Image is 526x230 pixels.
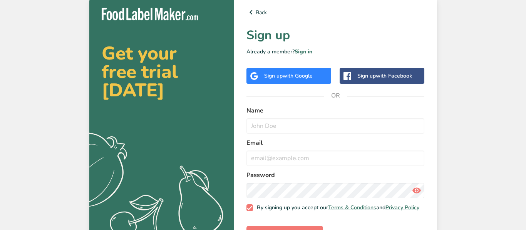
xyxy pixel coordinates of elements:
[324,84,347,107] span: OR
[246,8,425,17] a: Back
[246,151,425,166] input: email@example.com
[357,72,412,80] div: Sign up
[295,48,312,55] a: Sign in
[246,118,425,134] input: John Doe
[385,204,419,211] a: Privacy Policy
[246,48,425,56] p: Already a member?
[246,106,425,115] label: Name
[246,26,425,45] h1: Sign up
[328,204,376,211] a: Terms & Conditions
[246,138,425,147] label: Email
[376,72,412,79] span: with Facebook
[102,8,198,20] img: Food Label Maker
[264,72,313,80] div: Sign up
[253,204,419,211] span: By signing up you accept our and
[246,170,425,180] label: Password
[102,44,222,99] h2: Get your free trial [DATE]
[283,72,313,79] span: with Google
